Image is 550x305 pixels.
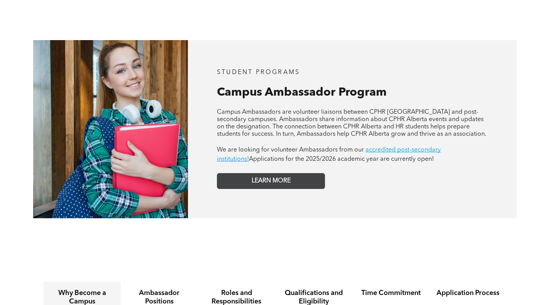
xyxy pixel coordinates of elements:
[249,156,434,162] span: Applications for the 2025/2026 academic year are currently open!
[252,177,291,185] span: LEARN MORE
[217,69,300,76] span: STUDENT PROGRAMS
[217,147,364,153] span: We are looking for volunteer Ambassadors from our
[217,109,486,137] span: Campus Ambassadors are volunteer liaisons between CPHR [GEOGRAPHIC_DATA] and post-secondary campu...
[217,87,387,98] span: Campus Ambassador Program
[217,173,325,189] a: LEARN MORE
[359,289,423,297] h4: Time Commitment
[437,289,500,297] h4: Application Process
